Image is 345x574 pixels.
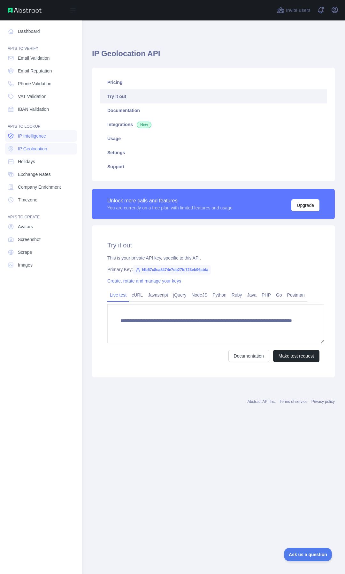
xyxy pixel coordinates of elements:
[145,290,171,300] a: Javascript
[100,103,327,117] a: Documentation
[5,38,77,51] div: API'S TO VERIFY
[107,278,181,283] a: Create, rotate and manage your keys
[273,350,319,362] button: Make test request
[284,548,332,561] iframe: Toggle Customer Support
[5,169,77,180] a: Exchange Rates
[18,146,47,152] span: IP Geolocation
[5,52,77,64] a: Email Validation
[5,234,77,245] a: Screenshot
[107,241,319,250] h2: Try it out
[285,290,307,300] a: Postman
[280,399,307,404] a: Terms of service
[100,89,327,103] a: Try it out
[5,259,77,271] a: Images
[18,223,33,230] span: Avatars
[18,262,33,268] span: Images
[311,399,335,404] a: Privacy policy
[18,184,61,190] span: Company Enrichment
[107,266,319,273] div: Primary Key:
[5,78,77,89] a: Phone Validation
[18,55,50,61] span: Email Validation
[137,122,151,128] span: New
[5,65,77,77] a: Email Reputation
[107,205,233,211] div: You are currently on a free plan with limited features and usage
[100,132,327,146] a: Usage
[5,26,77,37] a: Dashboard
[291,199,319,211] button: Upgrade
[107,290,129,300] a: Live test
[18,236,41,243] span: Screenshot
[229,290,245,300] a: Ruby
[228,350,269,362] a: Documentation
[273,290,285,300] a: Go
[171,290,189,300] a: jQuery
[18,80,51,87] span: Phone Validation
[107,255,319,261] div: This is your private API key, specific to this API.
[5,207,77,220] div: API'S TO CREATE
[248,399,276,404] a: Abstract API Inc.
[107,197,233,205] div: Unlock more calls and features
[245,290,259,300] a: Java
[210,290,229,300] a: Python
[5,91,77,102] a: VAT Validation
[18,171,51,177] span: Exchange Rates
[18,93,46,100] span: VAT Validation
[18,106,49,112] span: IBAN Validation
[100,160,327,174] a: Support
[129,290,145,300] a: cURL
[5,103,77,115] a: IBAN Validation
[5,246,77,258] a: Scrape
[5,181,77,193] a: Company Enrichment
[5,156,77,167] a: Holidays
[276,5,312,15] button: Invite users
[100,146,327,160] a: Settings
[5,130,77,142] a: IP Intelligence
[133,265,211,275] span: f4b57c8ca8474e7eb27fc723eb96abfa
[5,116,77,129] div: API'S TO LOOKUP
[5,194,77,206] a: Timezone
[286,7,310,14] span: Invite users
[259,290,273,300] a: PHP
[18,197,37,203] span: Timezone
[18,158,35,165] span: Holidays
[5,221,77,232] a: Avatars
[5,143,77,155] a: IP Geolocation
[18,249,32,255] span: Scrape
[8,8,42,13] img: Abstract API
[18,133,46,139] span: IP Intelligence
[18,68,52,74] span: Email Reputation
[92,49,335,64] h1: IP Geolocation API
[189,290,210,300] a: NodeJS
[100,75,327,89] a: Pricing
[100,117,327,132] a: Integrations New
